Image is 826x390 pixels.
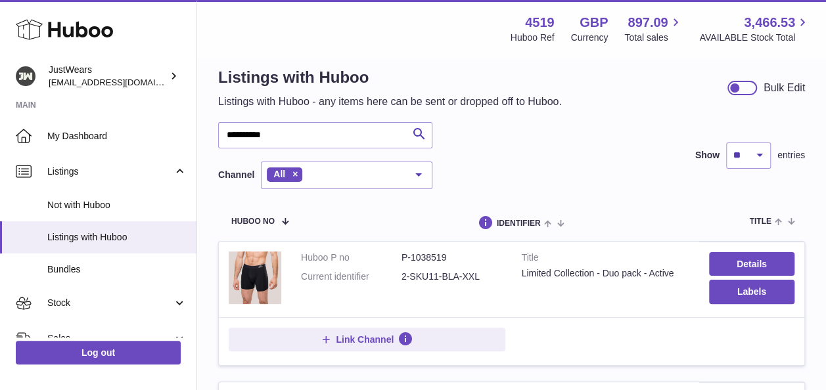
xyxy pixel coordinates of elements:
[624,32,683,44] span: Total sales
[16,66,35,86] img: internalAdmin-4519@internal.huboo.com
[749,217,771,226] span: title
[580,14,608,32] strong: GBP
[218,95,562,109] p: Listings with Huboo - any items here can be sent or dropped off to Huboo.
[522,267,689,280] div: Limited Collection - Duo pack - Active
[273,169,285,179] span: All
[402,251,502,264] dd: P-1038519
[218,169,254,181] label: Channel
[525,14,555,32] strong: 4519
[511,32,555,44] div: Huboo Ref
[301,251,402,264] dt: Huboo P no
[47,199,187,211] span: Not with Huboo
[709,252,794,276] a: Details
[497,219,541,228] span: identifier
[218,67,562,88] h1: Listings with Huboo
[628,14,668,32] span: 897.09
[699,32,810,44] span: AVAILABLE Stock Total
[231,217,275,226] span: Huboo no
[47,231,187,244] span: Listings with Huboo
[709,280,794,303] button: Labels
[764,81,805,95] div: Bulk Edit
[47,130,187,142] span: My Dashboard
[47,165,173,178] span: Listings
[777,149,805,162] span: entries
[522,251,689,267] strong: Title
[229,328,505,351] button: Link Channel
[571,32,608,44] div: Currency
[16,341,181,364] a: Log out
[624,14,683,44] a: 897.09 Total sales
[49,64,167,89] div: JustWears
[336,334,394,345] span: Link Channel
[229,251,281,304] img: Limited Collection - Duo pack - Active
[699,14,810,44] a: 3,466.53 AVAILABLE Stock Total
[301,271,402,283] dt: Current identifier
[744,14,795,32] span: 3,466.53
[47,332,173,345] span: Sales
[47,297,173,309] span: Stock
[402,271,502,283] dd: 2-SKU11-BLA-XXL
[695,149,720,162] label: Show
[47,263,187,276] span: Bundles
[49,77,193,87] span: [EMAIL_ADDRESS][DOMAIN_NAME]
